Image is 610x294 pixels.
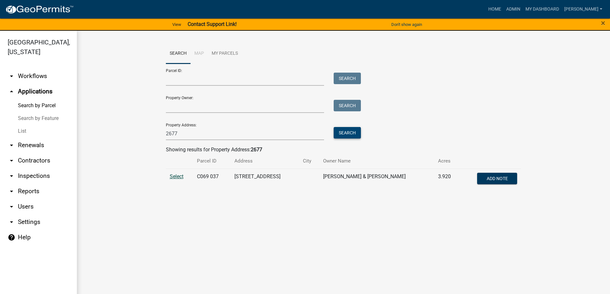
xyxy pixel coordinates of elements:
i: arrow_drop_down [8,203,15,211]
th: Address [231,154,299,169]
strong: Contact Support Link! [188,21,237,27]
a: Home [486,3,504,15]
th: Acres [434,154,460,169]
a: Search [166,44,191,64]
th: City [299,154,320,169]
td: [STREET_ADDRESS] [231,169,299,190]
button: Close [601,19,605,27]
span: Add Note [487,176,508,181]
strong: 2677 [251,147,262,153]
td: C069 037 [193,169,231,190]
a: My Dashboard [523,3,562,15]
i: arrow_drop_down [8,72,15,80]
a: View [170,19,184,30]
i: arrow_drop_up [8,88,15,95]
div: Showing results for Property Address: [166,146,521,154]
a: My Parcels [208,44,242,64]
button: Search [334,73,361,84]
button: Search [334,100,361,111]
a: Select [170,173,183,179]
i: arrow_drop_down [8,157,15,164]
button: Add Note [477,173,517,184]
i: arrow_drop_down [8,187,15,195]
i: arrow_drop_down [8,172,15,180]
button: Don't show again [389,19,425,30]
a: [PERSON_NAME] [562,3,605,15]
td: [PERSON_NAME] & [PERSON_NAME] [319,169,434,190]
i: arrow_drop_down [8,141,15,149]
button: Search [334,127,361,139]
span: × [601,19,605,28]
th: Owner Name [319,154,434,169]
i: help [8,234,15,241]
i: arrow_drop_down [8,218,15,226]
td: 3.920 [434,169,460,190]
th: Parcel ID [193,154,231,169]
a: Admin [504,3,523,15]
